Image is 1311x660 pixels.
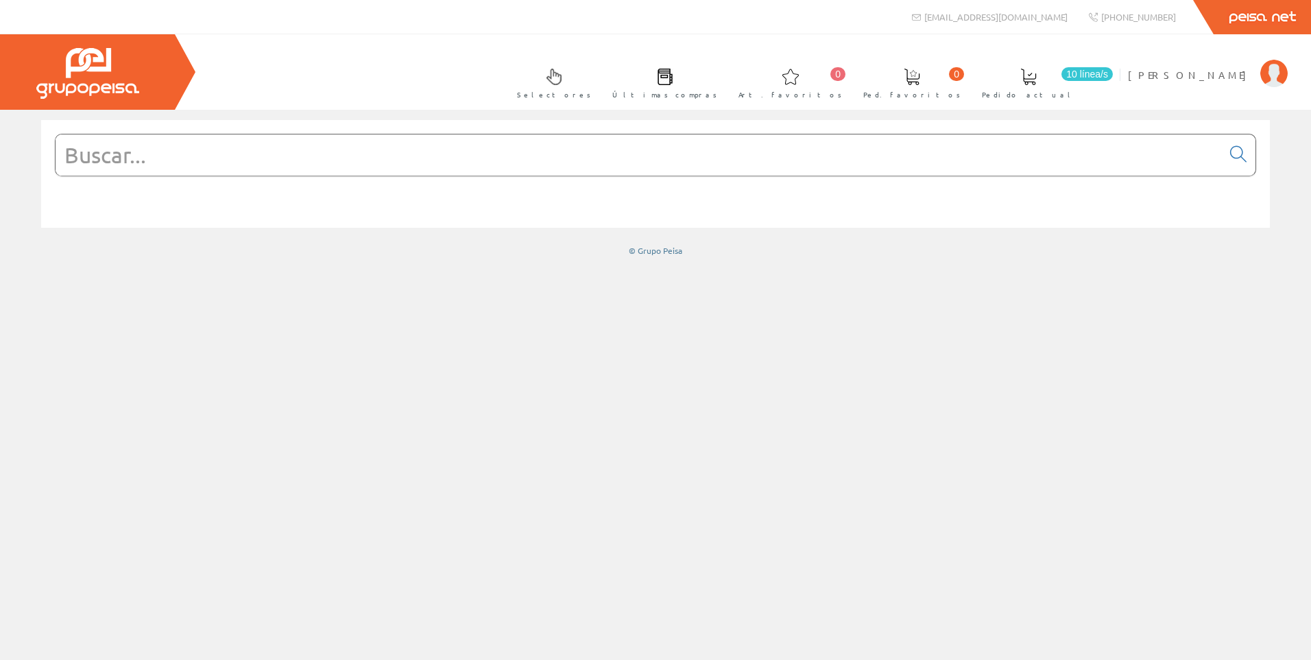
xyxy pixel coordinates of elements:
span: Selectores [517,88,591,102]
span: 0 [949,67,964,81]
img: Grupo Peisa [36,48,139,99]
a: 10 línea/s Pedido actual [968,57,1116,107]
span: Art. favoritos [738,88,842,102]
a: Últimas compras [599,57,724,107]
span: 10 línea/s [1061,67,1113,81]
span: 0 [830,67,845,81]
span: Pedido actual [982,88,1075,102]
span: [EMAIL_ADDRESS][DOMAIN_NAME] [924,11,1068,23]
div: © Grupo Peisa [41,245,1270,257]
span: [PHONE_NUMBER] [1101,11,1176,23]
span: Ped. favoritos [863,88,961,102]
span: Últimas compras [612,88,717,102]
a: [PERSON_NAME] [1128,57,1288,70]
a: Selectores [503,57,598,107]
span: [PERSON_NAME] [1128,68,1253,82]
input: Buscar... [56,134,1222,176]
